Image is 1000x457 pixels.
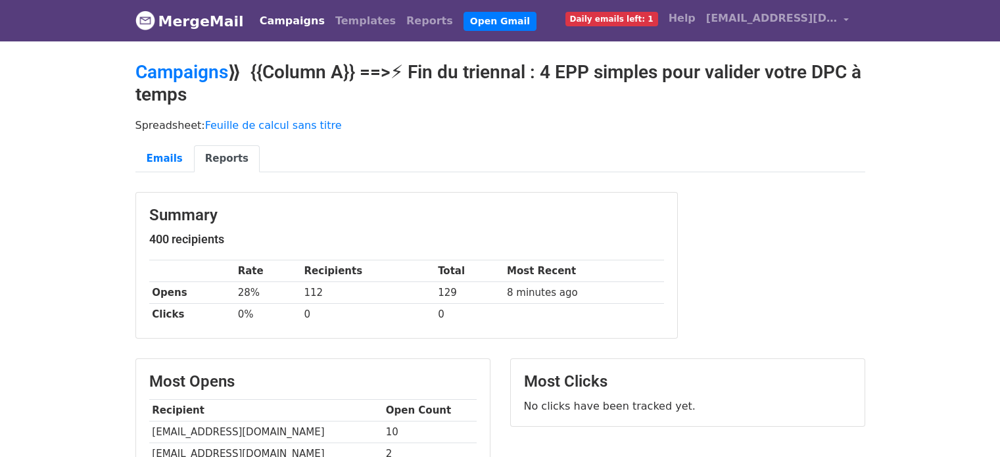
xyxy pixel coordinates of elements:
[383,421,477,443] td: 10
[205,119,342,132] a: Feuille de calcul sans titre
[149,232,664,247] h5: 400 recipients
[301,304,435,325] td: 0
[149,206,664,225] h3: Summary
[401,8,458,34] a: Reports
[330,8,401,34] a: Templates
[235,304,301,325] td: 0%
[435,282,504,304] td: 129
[301,282,435,304] td: 112
[135,145,194,172] a: Emails
[706,11,838,26] span: [EMAIL_ADDRESS][DOMAIN_NAME]
[435,260,504,282] th: Total
[560,5,663,32] a: Daily emails left: 1
[301,260,435,282] th: Recipients
[149,372,477,391] h3: Most Opens
[524,399,851,413] p: No clicks have been tracked yet.
[524,372,851,391] h3: Most Clicks
[149,421,383,443] td: [EMAIL_ADDRESS][DOMAIN_NAME]
[504,260,663,282] th: Most Recent
[701,5,855,36] a: [EMAIL_ADDRESS][DOMAIN_NAME]
[194,145,260,172] a: Reports
[235,282,301,304] td: 28%
[254,8,330,34] a: Campaigns
[504,282,663,304] td: 8 minutes ago
[383,400,477,421] th: Open Count
[934,394,1000,457] iframe: Chat Widget
[149,400,383,421] th: Recipient
[235,260,301,282] th: Rate
[135,7,244,35] a: MergeMail
[135,61,228,83] a: Campaigns
[663,5,701,32] a: Help
[135,61,865,105] h2: ⟫ {{Column A}} ==>⚡ Fin du triennal : 4 EPP simples pour valider votre DPC à temps
[149,282,235,304] th: Opens
[565,12,658,26] span: Daily emails left: 1
[934,394,1000,457] div: Widget de chat
[435,304,504,325] td: 0
[135,11,155,30] img: MergeMail logo
[464,12,536,31] a: Open Gmail
[135,118,865,132] p: Spreadsheet:
[149,304,235,325] th: Clicks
